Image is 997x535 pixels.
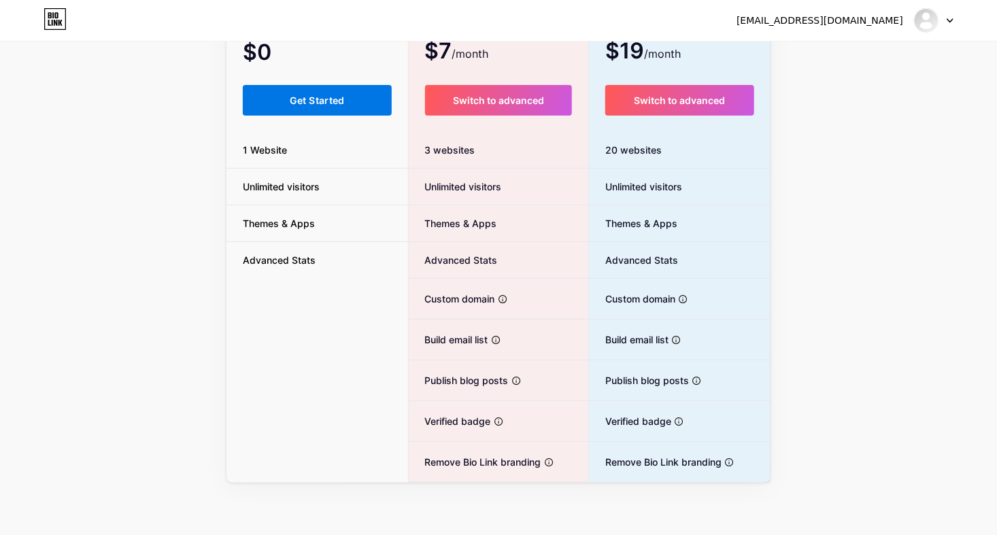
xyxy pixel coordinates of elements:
div: 3 websites [409,132,589,169]
span: Advanced Stats [589,253,678,267]
span: Custom domain [409,292,495,306]
span: /month [644,46,681,62]
span: Remove Bio Link branding [589,455,722,469]
span: Themes & Apps [589,216,677,230]
span: 1 Website [226,143,303,157]
div: [EMAIL_ADDRESS][DOMAIN_NAME] [737,14,903,28]
span: Unlimited visitors [589,179,682,194]
span: Get Started [290,94,345,106]
div: 20 websites [589,132,771,169]
button: Get Started [243,85,392,116]
img: juju1240 [913,7,939,33]
span: Unlimited visitors [226,179,336,194]
span: Publish blog posts [589,373,689,387]
span: Publish blog posts [409,373,509,387]
span: Remove Bio Link branding [409,455,541,469]
span: Switch to advanced [453,94,544,106]
span: $19 [605,43,681,62]
span: Build email list [589,332,669,347]
button: Switch to advanced [605,85,754,116]
button: Switch to advanced [425,85,573,116]
span: Themes & Apps [409,216,497,230]
span: Advanced Stats [409,253,498,267]
span: Unlimited visitors [409,179,502,194]
span: Verified badge [589,414,671,428]
span: Themes & Apps [226,216,331,230]
span: Verified badge [409,414,491,428]
span: Build email list [409,332,488,347]
span: /month [452,46,489,62]
span: Advanced Stats [226,253,332,267]
span: $7 [425,43,489,62]
span: Switch to advanced [635,94,726,106]
span: $0 [243,44,308,63]
span: Custom domain [589,292,675,306]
